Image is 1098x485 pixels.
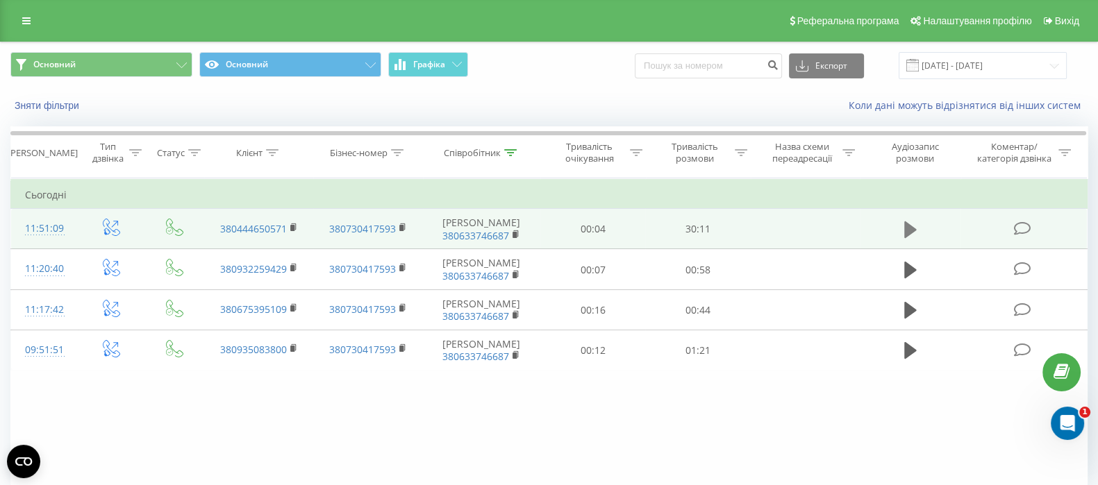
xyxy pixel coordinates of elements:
[15,100,79,111] font: Зняти фільтри
[672,140,718,164] font: Тривалість розмови
[8,146,78,159] font: [PERSON_NAME]
[413,58,445,70] font: Графіка
[849,99,1088,112] a: Коли дані можуть відрізнятися від інших систем
[329,303,396,316] a: 380730417593
[199,52,381,77] button: Основний
[849,99,1081,112] font: Коли дані можуть відрізнятися від інших систем
[789,53,864,78] button: Експорт
[92,140,124,164] font: Тип дзвінка
[977,140,1051,164] font: Коментар/категорія дзвінка
[329,343,396,356] a: 380730417593
[7,445,40,478] button: Відкрити віджет CMP
[330,146,388,159] font: Бізнес-номер
[685,263,710,276] font: 00:58
[442,309,509,323] a: 380633746687
[685,222,710,235] font: 30:11
[25,262,64,275] font: 11:20:40
[635,53,782,78] input: Пошук за номером
[329,222,396,235] a: 380730417593
[923,15,1031,26] font: Налаштування профілю
[1051,407,1084,440] iframe: Живий чат у інтеркомі
[442,257,520,270] font: [PERSON_NAME]
[581,303,606,316] font: 00:16
[442,350,509,363] a: 380633746687
[220,262,287,275] a: 380932259429
[444,146,501,159] font: Співробітник
[25,221,64,235] font: 11:51:09
[25,303,64,316] font: 11:17:42
[442,297,520,310] font: [PERSON_NAME]
[891,140,938,164] font: Аудіозапис розмови
[565,140,614,164] font: Тривалість очікування
[220,222,287,235] a: 380444650571
[442,269,509,282] a: 380633746687
[236,146,263,159] font: Клієнт
[220,303,287,316] a: 380675395109
[581,263,606,276] font: 00:07
[1055,15,1079,26] font: Вихід
[1082,407,1088,416] font: 1
[220,343,287,356] a: 380935083800
[815,60,847,71] font: Експорт
[10,99,86,112] button: Зняти фільтри
[685,303,710,316] font: 00:44
[25,343,64,356] font: 09:51:51
[581,222,606,235] font: 00:04
[25,188,67,201] font: Сьогодні
[442,216,520,229] font: [PERSON_NAME]
[157,146,185,159] font: Статус
[581,343,606,357] font: 00:12
[33,58,76,70] font: Основний
[226,58,268,70] font: Основний
[772,140,832,164] font: Назва схеми переадресації
[329,262,396,275] a: 380730417593
[442,337,520,350] font: [PERSON_NAME]
[442,229,509,242] a: 380633746687
[685,343,710,357] font: 01:21
[797,15,899,26] font: Реферальна програма
[388,52,468,77] button: Графіка
[10,52,192,77] button: Основний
